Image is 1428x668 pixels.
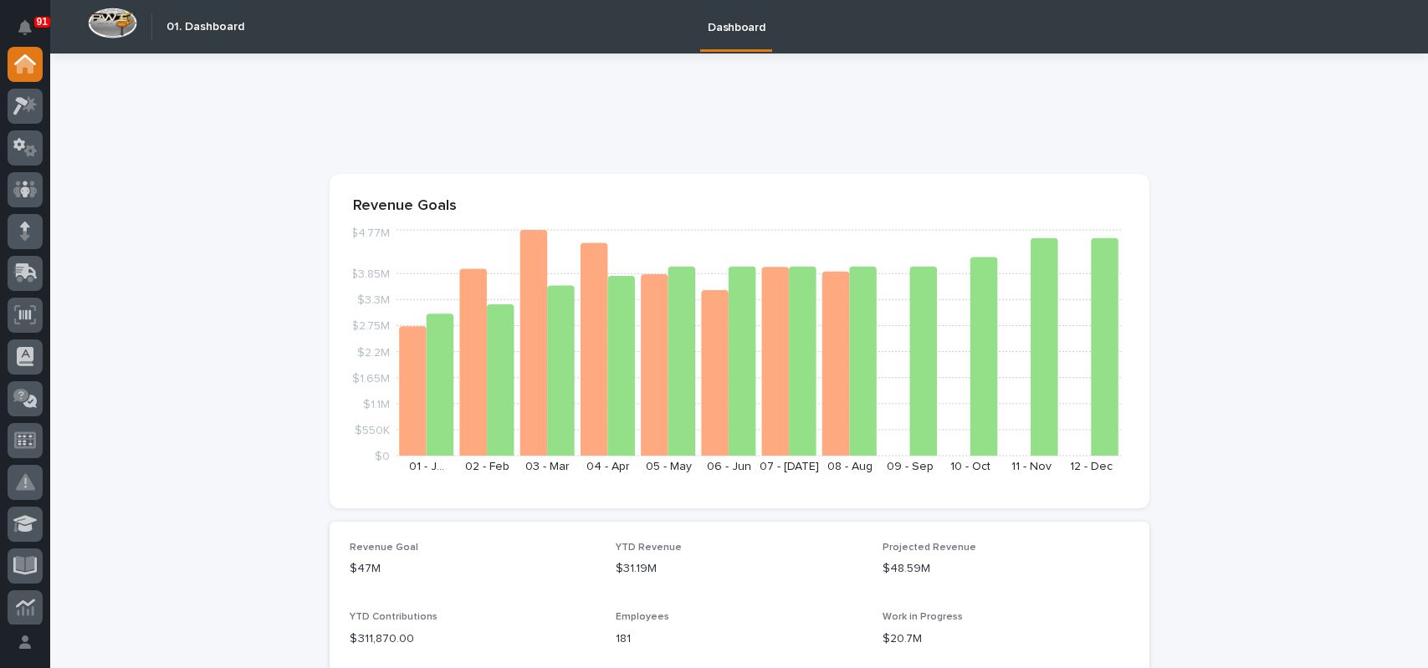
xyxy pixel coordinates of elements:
[355,424,390,436] tspan: $550K
[357,346,390,358] tspan: $2.2M
[645,461,691,472] text: 05 - May
[616,630,862,648] p: 181
[166,20,244,34] h2: 01. Dashboard
[88,8,137,38] img: Workspace Logo
[357,294,390,306] tspan: $3.3M
[363,398,390,410] tspan: $1.1M
[351,320,390,332] tspan: $2.75M
[883,630,1129,648] p: $20.7M
[706,461,750,472] text: 06 - Jun
[887,461,934,472] text: 09 - Sep
[21,20,43,47] div: Notifications91
[37,16,48,28] p: 91
[375,451,390,462] tspan: $0
[1070,461,1113,472] text: 12 - Dec
[409,461,444,472] text: 01 - J…
[465,461,509,472] text: 02 - Feb
[350,612,438,622] span: YTD Contributions
[883,612,963,622] span: Work in Progress
[350,543,418,553] span: Revenue Goal
[616,612,669,622] span: Employees
[760,461,819,472] text: 07 - [DATE]
[616,560,862,578] p: $31.19M
[351,227,390,239] tspan: $4.77M
[1011,461,1051,472] text: 11 - Nov
[8,10,43,45] button: Notifications
[353,197,1126,216] p: Revenue Goals
[883,560,1129,578] p: $48.59M
[616,543,682,553] span: YTD Revenue
[950,461,990,472] text: 10 - Oct
[351,268,390,280] tspan: $3.85M
[352,372,390,384] tspan: $1.65M
[525,461,570,472] text: 03 - Mar
[883,543,976,553] span: Projected Revenue
[827,461,872,472] text: 08 - Aug
[350,560,596,578] p: $47M
[350,630,596,648] p: $ 311,870.00
[586,461,629,472] text: 04 - Apr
